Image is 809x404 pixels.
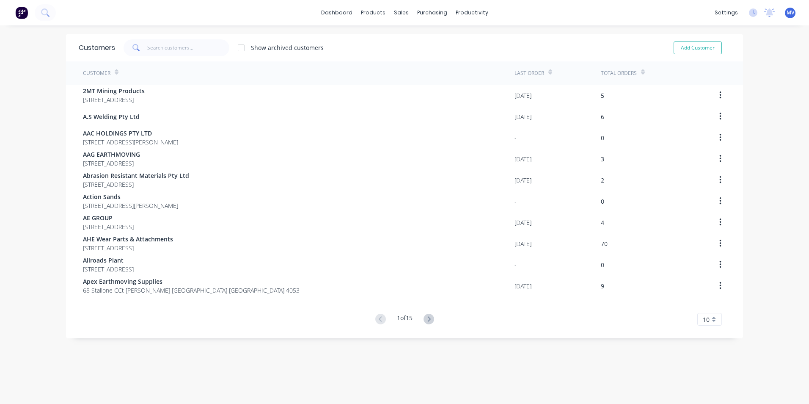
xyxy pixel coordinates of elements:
[601,112,604,121] div: 6
[83,235,173,244] span: AHE Wear Parts & Attachments
[15,6,28,19] img: Factory
[601,69,637,77] div: Total Orders
[515,112,531,121] div: [DATE]
[601,176,604,185] div: 2
[601,91,604,100] div: 5
[83,286,300,295] span: 68 Stallone CCt [PERSON_NAME] [GEOGRAPHIC_DATA] [GEOGRAPHIC_DATA] 4053
[147,39,230,56] input: Search customers...
[83,277,300,286] span: Apex Earthmoving Supplies
[83,138,178,147] span: [STREET_ADDRESS][PERSON_NAME]
[515,260,517,269] div: -
[515,155,531,163] div: [DATE]
[397,313,413,326] div: 1 of 15
[83,150,140,159] span: AAG EARTHMOVING
[83,95,145,104] span: [STREET_ADDRESS]
[83,192,178,201] span: Action Sands
[515,282,531,291] div: [DATE]
[515,239,531,248] div: [DATE]
[515,197,517,206] div: -
[710,6,742,19] div: settings
[674,42,722,54] button: Add Customer
[703,315,710,324] span: 10
[83,171,189,180] span: Abrasion Resistant Materials Pty Ltd
[317,6,357,19] a: dashboard
[601,282,604,291] div: 9
[515,176,531,185] div: [DATE]
[601,155,604,163] div: 3
[83,222,134,231] span: [STREET_ADDRESS]
[83,265,134,274] span: [STREET_ADDRESS]
[601,218,604,227] div: 4
[83,244,173,252] span: [STREET_ADDRESS]
[451,6,493,19] div: productivity
[251,43,324,52] div: Show archived customers
[83,201,178,210] span: [STREET_ADDRESS][PERSON_NAME]
[601,133,604,142] div: 0
[79,43,115,53] div: Customers
[601,260,604,269] div: 0
[83,69,110,77] div: Customer
[515,91,531,100] div: [DATE]
[83,256,134,265] span: Allroads Plant
[515,133,517,142] div: -
[83,213,134,222] span: AE GROUP
[601,197,604,206] div: 0
[83,112,140,121] span: A.S Welding Pty Ltd
[83,129,178,138] span: AAC HOLDINGS PTY LTD
[390,6,413,19] div: sales
[357,6,390,19] div: products
[413,6,451,19] div: purchasing
[83,159,140,168] span: [STREET_ADDRESS]
[515,218,531,227] div: [DATE]
[787,9,794,17] span: MV
[515,69,544,77] div: Last Order
[83,180,189,189] span: [STREET_ADDRESS]
[601,239,608,248] div: 70
[83,86,145,95] span: 2MT Mining Products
